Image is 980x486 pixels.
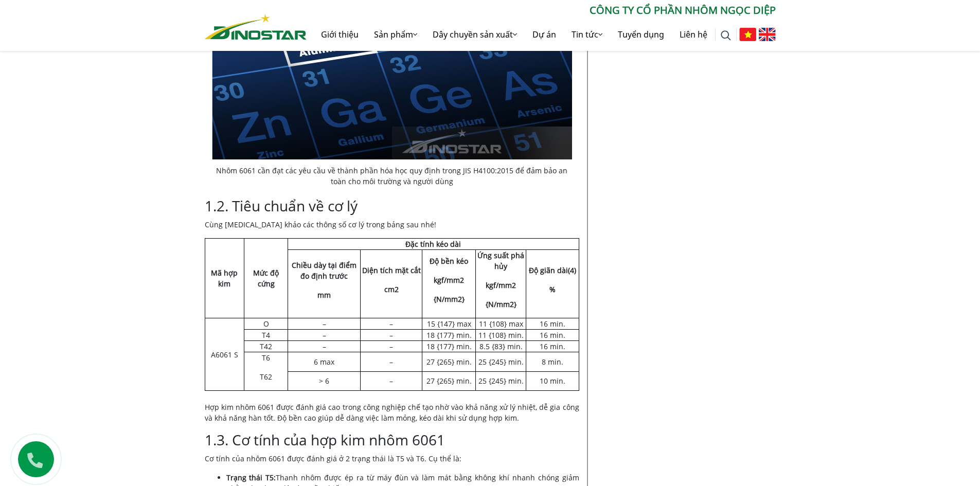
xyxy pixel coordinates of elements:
[244,330,288,341] td: T4
[476,330,526,341] td: 11 {108} min.
[292,260,357,281] strong: Chiều dày tại điểm đo định trước
[384,284,399,294] strong: cm2
[362,265,421,275] strong: Diện tích mặt cắt
[422,341,476,352] td: 18 {177} min.
[526,318,579,330] td: 16 min.
[366,18,425,51] a: Sản phẩm
[526,341,579,352] td: 16 min.
[486,280,516,290] strong: kgf/mm2
[759,28,776,41] img: English
[549,284,556,294] strong: %
[526,371,579,391] td: 10 min.
[430,256,468,266] strong: Độ bền kéo
[205,402,579,423] p: Hợp kim nhôm 6061 được đánh giá cao trong công nghiệp chế tạo nhờ vào khả năng xử lý nhiệt, dễ gi...
[476,352,526,372] td: 25 {245} min.
[721,30,731,41] img: search
[360,318,422,330] td: –
[610,18,672,51] a: Tuyển dụng
[476,318,526,330] td: 11 {108} max
[529,265,576,275] strong: Độ giãn dài(4)
[244,341,288,352] td: T42
[288,371,361,391] td: > 6
[288,352,361,372] td: 6 max
[205,431,579,449] h3: 1.3. Cơ tính của hợp kim nhôm 6061
[525,18,564,51] a: Dự án
[526,352,579,372] td: 8 min.
[244,318,288,330] td: O
[288,341,361,352] td: –
[672,18,715,51] a: Liên hệ
[526,330,579,341] td: 16 min.
[317,290,331,300] strong: mm
[313,18,366,51] a: Giới thiệu
[564,18,610,51] a: Tin tức
[434,294,465,304] strong: {N/mm2}
[360,330,422,341] td: –
[205,219,579,230] p: Cùng [MEDICAL_DATA] khảo các thông số cơ lý trong bảng sau nhé!
[477,250,524,271] strong: Ứng suất phá hủy
[360,352,422,372] td: –
[476,371,526,391] td: 25 {245} min.
[205,14,307,40] img: Nhôm Dinostar
[434,275,464,285] strong: kgf/mm2
[422,330,476,341] td: 18 {177} min.
[253,268,279,289] strong: Mức độ cứng
[211,268,238,289] strong: Mã hợp kim
[360,341,422,352] td: –
[422,371,476,391] td: 27 {265} min.
[486,299,516,309] strong: {N/mm2}
[307,3,776,18] p: CÔNG TY CỔ PHẦN NHÔM NGỌC DIỆP
[422,318,476,330] td: 15 {147} max
[360,371,422,391] td: –
[476,341,526,352] td: 8.5 {83} min.
[205,453,579,464] p: Cơ tính của nhôm 6061 được đánh giá ở 2 trạng thái là T5 và T6. Cụ thể là:
[405,239,461,249] strong: Đặc tính kéo dài
[739,28,756,41] img: Tiếng Việt
[425,18,525,51] a: Dây chuyền sản xuất
[288,318,361,330] td: –
[244,371,288,382] p: T62
[244,352,288,391] td: T6
[226,473,276,482] strong: Trạng thái T5:
[205,197,579,215] h3: 1.2. Tiêu chuẩn về cơ lý
[422,352,476,372] td: 27 {265} min.
[288,330,361,341] td: –
[212,165,572,187] figcaption: Nhôm 6061 cần đạt các yêu cầu về thành phần hóa học quy định trong JIS H4100:2015 để đảm bảo an t...
[205,318,244,391] td: A6061 S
